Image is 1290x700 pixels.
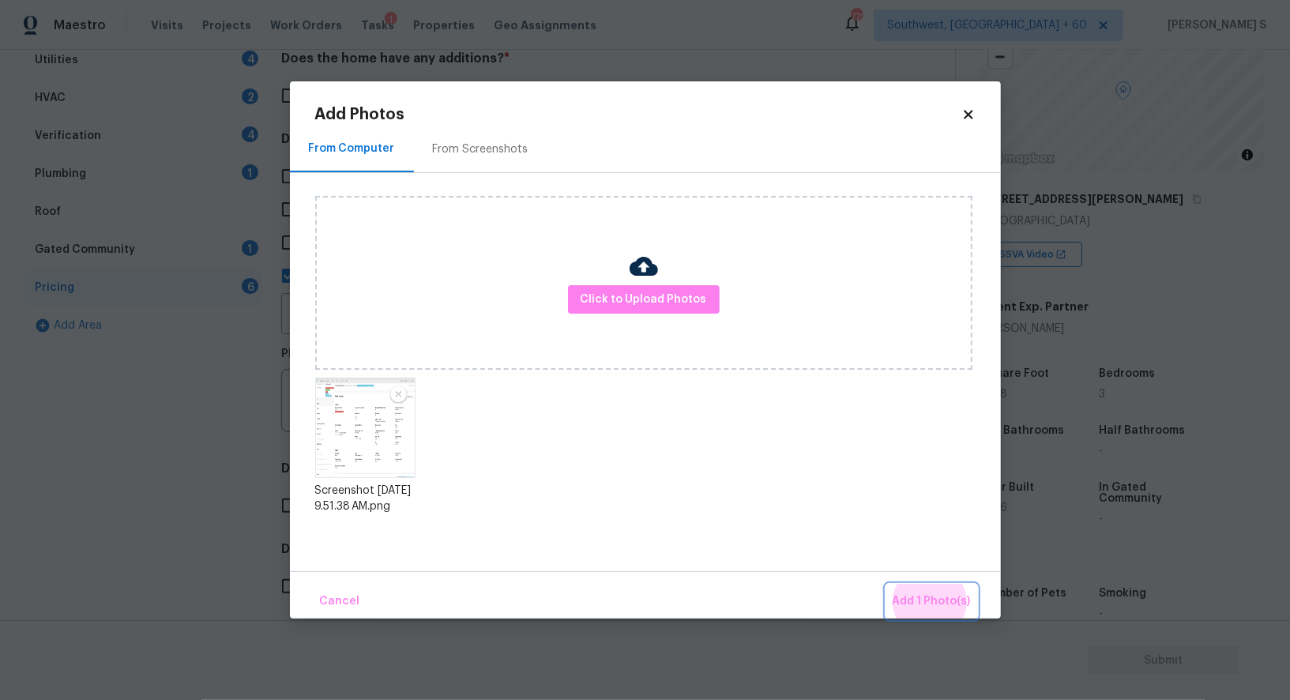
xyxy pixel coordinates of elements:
img: Cloud Upload Icon [630,252,658,280]
div: From Screenshots [433,141,528,157]
span: Cancel [320,592,360,612]
div: Screenshot [DATE] 9.51.38 AM.png [315,483,416,514]
span: Add 1 Photo(s) [893,592,971,612]
h2: Add Photos [315,107,961,122]
button: Cancel [314,585,367,619]
button: Click to Upload Photos [568,285,720,314]
div: From Computer [309,141,395,156]
button: Add 1 Photo(s) [886,585,977,619]
span: Click to Upload Photos [581,290,707,310]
